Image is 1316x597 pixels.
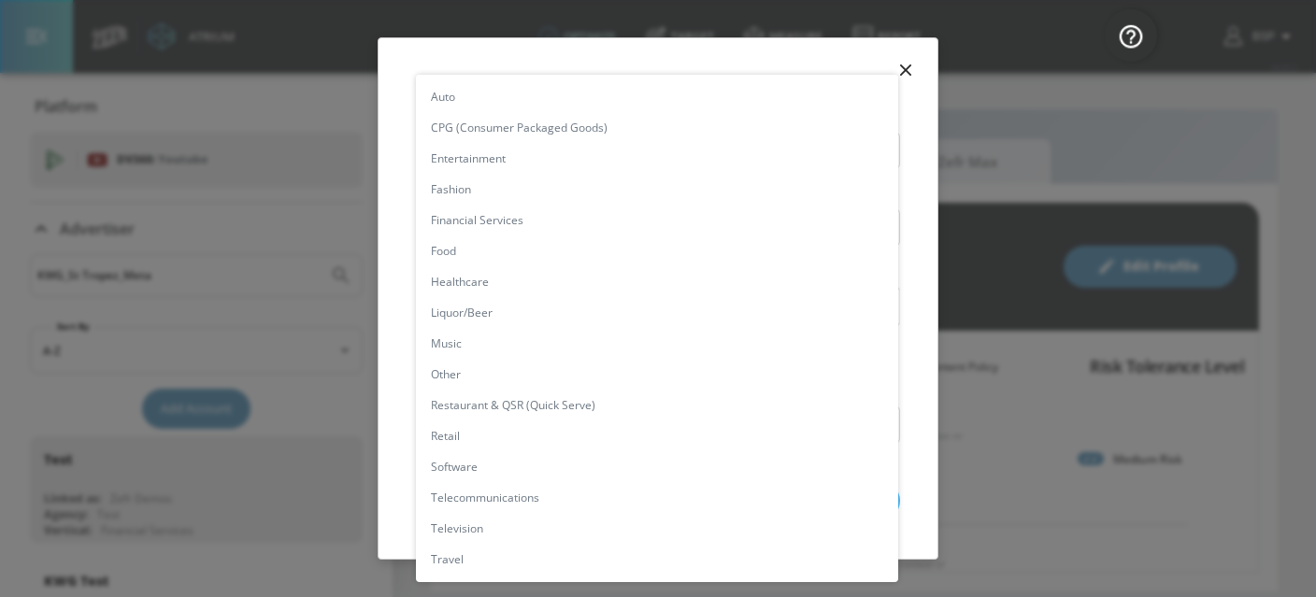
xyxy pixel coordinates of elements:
[416,235,898,266] li: Food
[416,112,898,143] li: CPG (Consumer Packaged Goods)
[1105,9,1157,62] button: Open Resource Center
[416,513,898,544] li: Television
[416,390,898,420] li: Restaurant & QSR (Quick Serve)
[416,143,898,174] li: Entertainment
[416,266,898,297] li: Healthcare
[416,297,898,328] li: Liquor/Beer
[416,81,898,112] li: Auto
[416,420,898,451] li: Retail
[416,451,898,482] li: Software
[416,482,898,513] li: Telecommunications
[416,359,898,390] li: Other
[416,544,898,575] li: Travel
[416,205,898,235] li: Financial Services
[416,174,898,205] li: Fashion
[416,328,898,359] li: Music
